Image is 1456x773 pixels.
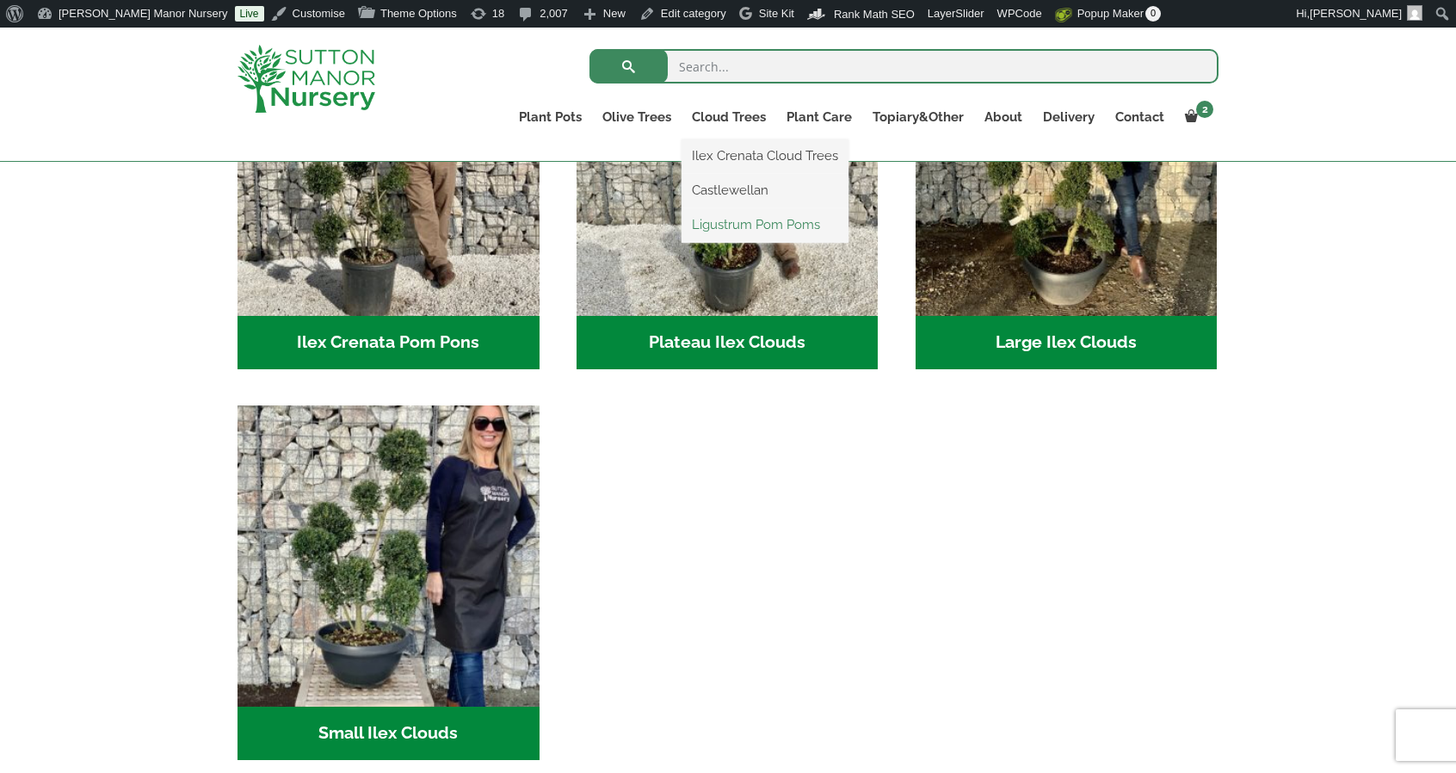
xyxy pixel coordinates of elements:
h2: Plateau Ilex Clouds [577,316,879,369]
h2: Ilex Crenata Pom Pons [238,316,540,369]
span: Rank Math SEO [834,8,915,21]
a: Cloud Trees [682,105,776,129]
span: Site Kit [759,7,794,20]
img: logo [238,45,375,113]
img: Plateau Ilex Clouds [577,15,879,317]
a: Contact [1105,105,1175,129]
a: Plant Care [776,105,862,129]
a: Ligustrum Pom Poms [682,212,848,238]
a: Ilex Crenata Cloud Trees [682,143,848,169]
a: Visit product category Plateau Ilex Clouds [577,15,879,369]
a: 2 [1175,105,1218,129]
a: Live [235,6,264,22]
a: Topiary&Other [862,105,974,129]
a: About [974,105,1033,129]
span: [PERSON_NAME] [1310,7,1402,20]
span: 0 [1145,6,1161,22]
h2: Large Ilex Clouds [916,316,1218,369]
a: Visit product category Small Ilex Clouds [238,405,540,760]
span: 2 [1196,101,1213,118]
a: Olive Trees [592,105,682,129]
a: Visit product category Large Ilex Clouds [916,15,1218,369]
h2: Small Ilex Clouds [238,707,540,760]
img: Large Ilex Clouds [916,15,1218,317]
a: Delivery [1033,105,1105,129]
img: Ilex Crenata Pom Pons [238,15,540,317]
input: Search... [589,49,1218,83]
a: Castlewellan [682,177,848,203]
img: Small Ilex Clouds [238,405,540,708]
a: Plant Pots [509,105,592,129]
a: Visit product category Ilex Crenata Pom Pons [238,15,540,369]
